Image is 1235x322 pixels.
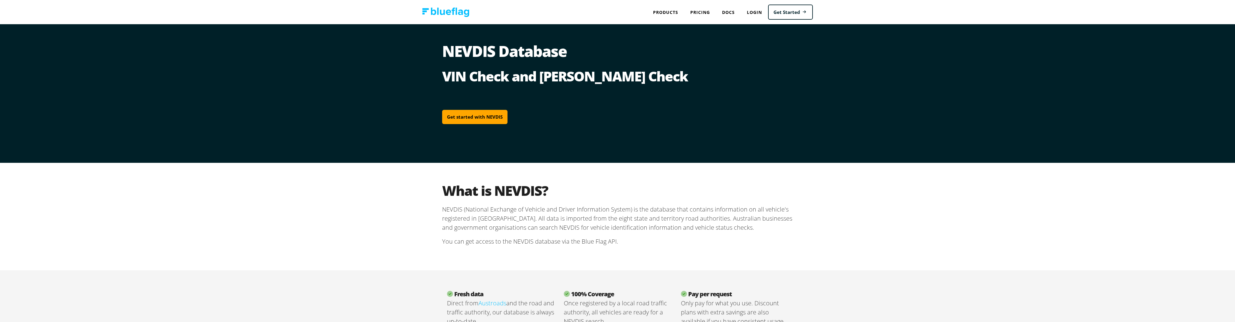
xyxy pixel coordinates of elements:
a: Docs [716,6,741,18]
a: Get started with NEVDIS [442,110,507,124]
h2: What is NEVDIS? [442,182,793,199]
a: Pricing [684,6,716,18]
a: Login to Blue Flag application [741,6,768,18]
p: NEVDIS (National Exchange of Vehicle and Driver Information System) is the database that contains... [442,205,793,232]
h1: NEVDIS Database [442,44,793,68]
p: You can get access to the NEVDIS database via the Blue Flag API. [442,232,793,251]
h2: VIN Check and [PERSON_NAME] Check [442,68,793,84]
img: Blue Flag logo [422,8,469,17]
a: Get Started [768,5,813,20]
h3: Pay per request [681,290,788,299]
a: Austroads [478,299,506,307]
div: Products [647,6,684,18]
h3: 100% Coverage [564,290,671,299]
h3: Fresh data [447,290,554,299]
